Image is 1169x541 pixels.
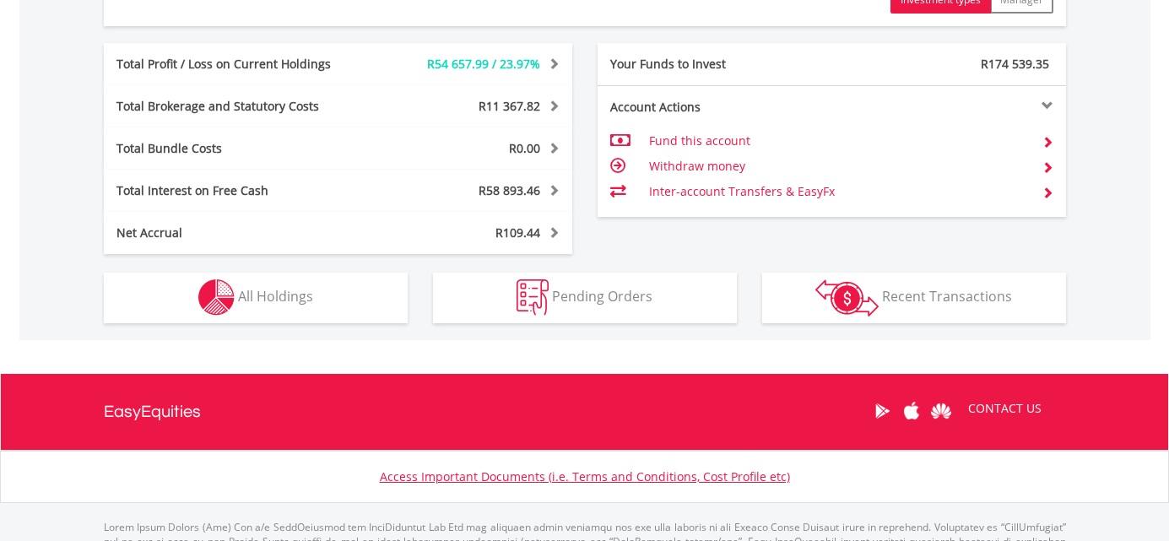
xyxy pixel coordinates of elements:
button: Recent Transactions [762,273,1066,323]
a: CONTACT US [956,385,1053,432]
span: Pending Orders [552,287,652,306]
a: Access Important Documents (i.e. Terms and Conditions, Cost Profile etc) [380,468,790,484]
div: Your Funds to Invest [598,56,832,73]
a: EasyEquities [104,374,201,450]
a: Apple [897,385,927,437]
span: R174 539.35 [981,56,1049,72]
div: Total Profit / Loss on Current Holdings [104,56,377,73]
img: transactions-zar-wht.png [815,279,879,316]
td: Fund this account [649,128,1028,154]
span: Recent Transactions [882,287,1012,306]
div: Total Brokerage and Statutory Costs [104,98,377,115]
div: Account Actions [598,99,832,116]
a: Huawei [927,385,956,437]
span: R58 893.46 [479,182,540,198]
div: Total Interest on Free Cash [104,182,377,199]
div: Net Accrual [104,225,377,241]
td: Inter-account Transfers & EasyFx [649,179,1028,204]
button: All Holdings [104,273,408,323]
a: Google Play [868,385,897,437]
span: All Holdings [238,287,313,306]
span: R0.00 [509,140,540,156]
button: Pending Orders [433,273,737,323]
td: Withdraw money [649,154,1028,179]
img: pending_instructions-wht.png [517,279,549,316]
img: holdings-wht.png [198,279,235,316]
span: R54 657.99 / 23.97% [427,56,540,72]
span: R11 367.82 [479,98,540,114]
span: R109.44 [495,225,540,241]
div: Total Bundle Costs [104,140,377,157]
